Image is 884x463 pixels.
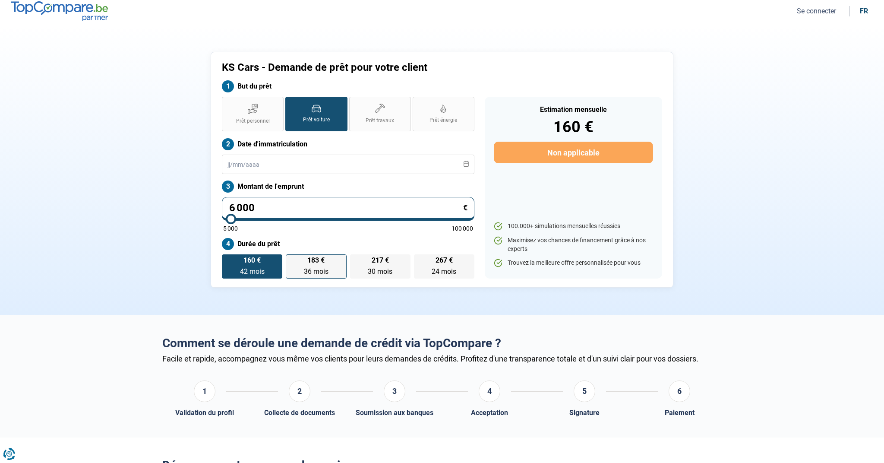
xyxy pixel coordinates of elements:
[494,106,653,113] div: Estimation mensuelle
[307,257,325,264] span: 183 €
[222,155,474,174] input: jj/mm/aaaa
[451,225,473,231] span: 100 000
[222,61,549,74] h1: KS Cars - Demande de prêt pour votre client
[494,222,653,231] li: 100.000+ simulations mensuelles réussies
[860,7,868,15] div: fr
[429,117,457,124] span: Prêt énergie
[304,267,328,276] span: 36 mois
[494,236,653,253] li: Maximisez vos chances de financement grâce à nos experts
[289,381,310,402] div: 2
[162,336,722,351] h2: Comment se déroule une demande de crédit via TopCompare ?
[264,409,335,417] div: Collecte de documents
[479,381,500,402] div: 4
[794,6,839,16] button: Se connecter
[471,409,508,417] div: Acceptation
[236,117,270,125] span: Prêt personnel
[223,225,238,231] span: 5 000
[222,138,474,150] label: Date d'immatriculation
[494,119,653,135] div: 160 €
[494,142,653,163] button: Non applicable
[384,381,405,402] div: 3
[372,257,389,264] span: 217 €
[463,204,467,212] span: €
[368,267,392,276] span: 30 mois
[494,259,653,267] li: Trouvez la meilleure offre personnalisée pour vous
[303,116,330,124] span: Prêt voiture
[366,117,394,124] span: Prêt travaux
[222,238,474,250] label: Durée du prêt
[669,381,690,402] div: 6
[194,381,215,402] div: 1
[11,1,108,21] img: TopCompare.be
[432,267,456,276] span: 24 mois
[436,257,453,264] span: 267 €
[356,409,433,417] div: Soumission aux banques
[222,181,474,193] label: Montant de l'emprunt
[243,257,261,264] span: 160 €
[175,409,234,417] div: Validation du profil
[240,267,265,276] span: 42 mois
[222,80,474,92] label: But du prêt
[162,354,722,363] div: Facile et rapide, accompagnez vous même vos clients pour leurs demandes de crédits. Profitez d'un...
[574,381,595,402] div: 5
[569,409,600,417] div: Signature
[665,409,695,417] div: Paiement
